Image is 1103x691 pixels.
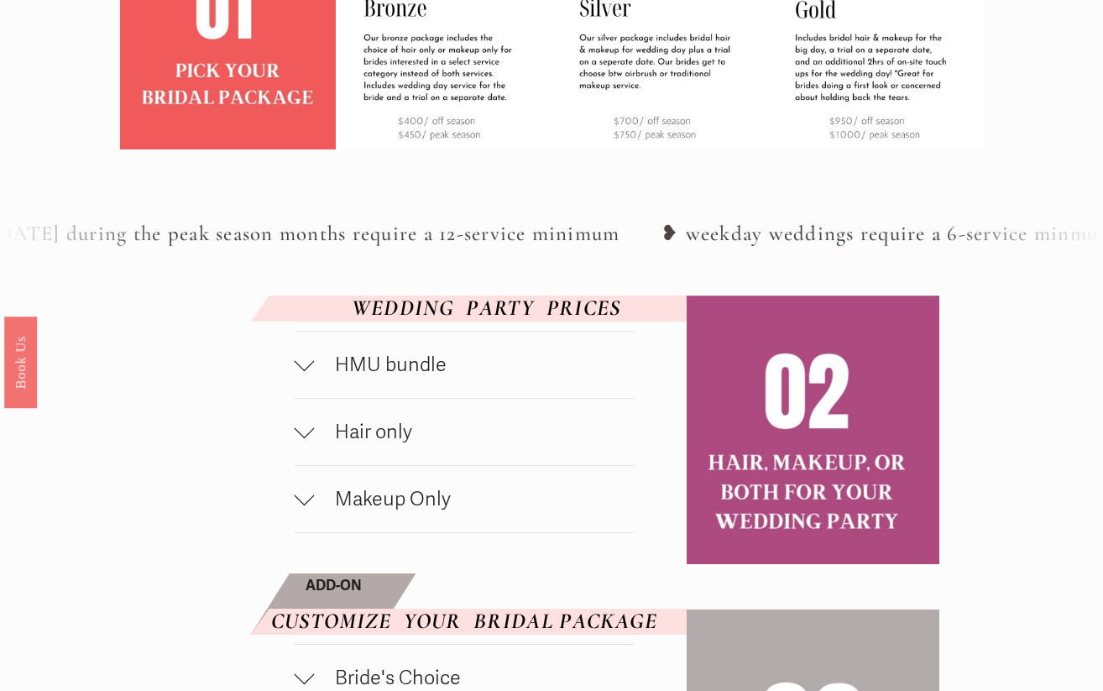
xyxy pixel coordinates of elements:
strong: ADD-ON [306,577,362,594]
span: Bride's Choice [315,666,634,690]
button: HMU bundle [295,332,634,398]
button: Hair only [295,399,634,465]
span: HMU bundle [315,353,634,377]
em: WEDDING PARTY PRICES [352,295,621,322]
span: Hair only [315,420,634,444]
em: CUSTOMIZE YOUR BRIDAL PACKAGE [271,608,658,635]
span: Makeup Only [315,487,634,511]
button: Makeup Only [295,466,634,532]
a: Book Us [4,316,37,407]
